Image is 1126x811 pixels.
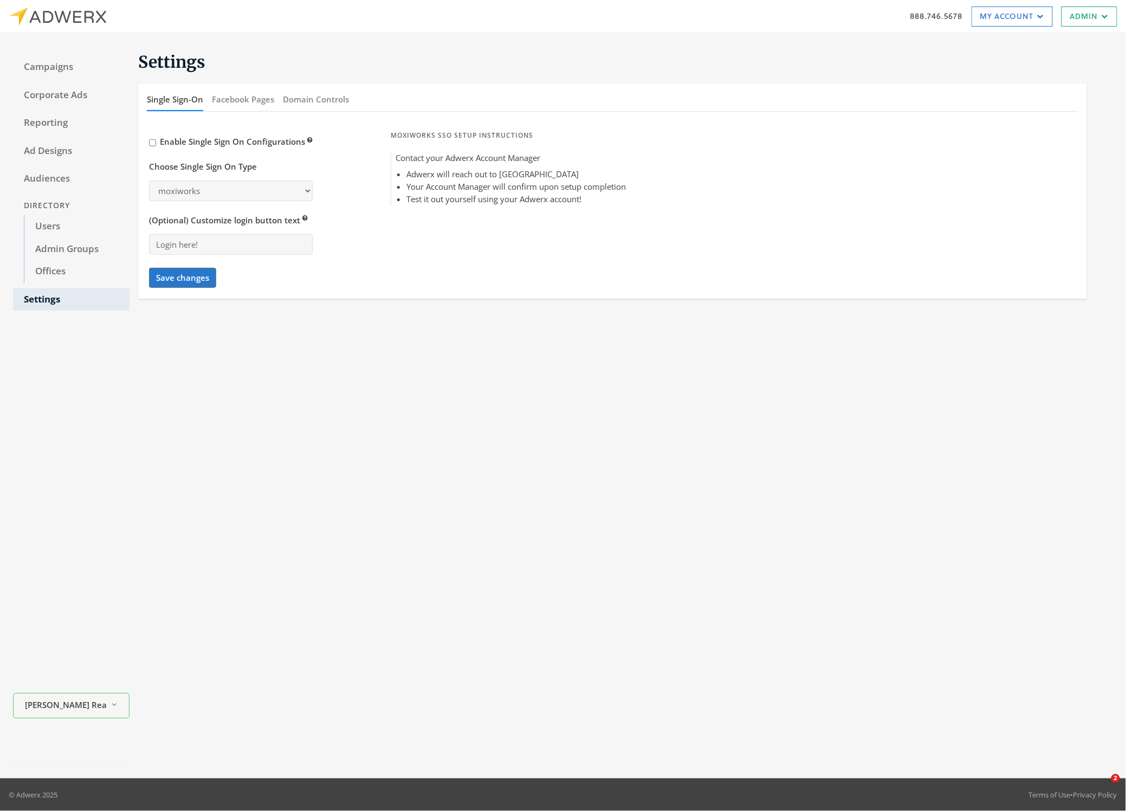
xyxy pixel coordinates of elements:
a: My Account [972,7,1053,27]
h5: Choose Single Sign On Type [149,162,257,172]
a: Users [24,215,130,238]
a: Admin Groups [24,238,130,261]
h5: Contact your Adwerx Account Manager [391,153,630,164]
a: Ad Designs [13,140,130,163]
h5: Moxiworks SSO Setup Instructions [391,131,630,140]
a: Settings [13,288,130,311]
button: Single Sign-On [147,88,203,111]
span: (Optional) Customize login button text [149,215,308,226]
a: 888.746.5678 [910,10,963,22]
span: [PERSON_NAME] Realty [25,699,107,711]
li: Test it out yourself using your Adwerx account! [406,193,626,205]
div: • [1029,789,1117,800]
button: Domain Controls [283,88,349,111]
a: Admin [1062,7,1117,27]
li: Adwerx will reach out to [GEOGRAPHIC_DATA] [406,168,626,181]
button: Save changes [149,268,216,288]
input: Enable Single Sign On Configurations [149,139,156,146]
span: Enable Single Sign On Configurations [160,136,313,147]
p: © Adwerx 2025 [9,789,57,800]
a: Corporate Ads [13,84,130,107]
a: Terms of Use [1029,790,1071,800]
a: Privacy Policy [1073,790,1117,800]
div: Directory [13,196,130,216]
a: Offices [24,260,130,283]
iframe: Intercom live chat [1089,774,1115,800]
span: 2 [1111,774,1120,783]
button: Facebook Pages [212,88,274,111]
img: Adwerx [9,7,106,26]
span: Settings [138,52,205,72]
a: Campaigns [13,56,130,79]
a: Audiences [13,168,130,190]
button: [PERSON_NAME] Realty [13,693,130,719]
a: Reporting [13,112,130,134]
li: Your Account Manager will confirm upon setup completion [406,181,626,193]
